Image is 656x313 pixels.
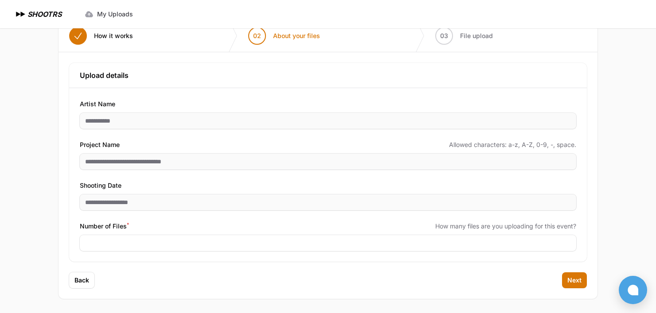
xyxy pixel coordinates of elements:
[435,222,576,231] span: How many files are you uploading for this event?
[253,31,261,40] span: 02
[69,272,94,288] button: Back
[80,139,120,150] span: Project Name
[79,6,138,22] a: My Uploads
[80,99,115,109] span: Artist Name
[59,20,144,52] button: How it works
[562,272,587,288] button: Next
[238,20,331,52] button: 02 About your files
[27,9,62,19] h1: SHOOTRS
[80,70,576,81] h3: Upload details
[80,221,129,232] span: Number of Files
[567,276,582,285] span: Next
[97,10,133,19] span: My Uploads
[619,276,647,304] button: Open chat window
[74,276,89,285] span: Back
[440,31,448,40] span: 03
[80,180,121,191] span: Shooting Date
[425,20,504,52] button: 03 File upload
[94,31,133,40] span: How it works
[449,140,576,149] span: Allowed characters: a-z, A-Z, 0-9, -, space.
[14,9,27,19] img: SHOOTRS
[460,31,493,40] span: File upload
[273,31,320,40] span: About your files
[14,9,62,19] a: SHOOTRS SHOOTRS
